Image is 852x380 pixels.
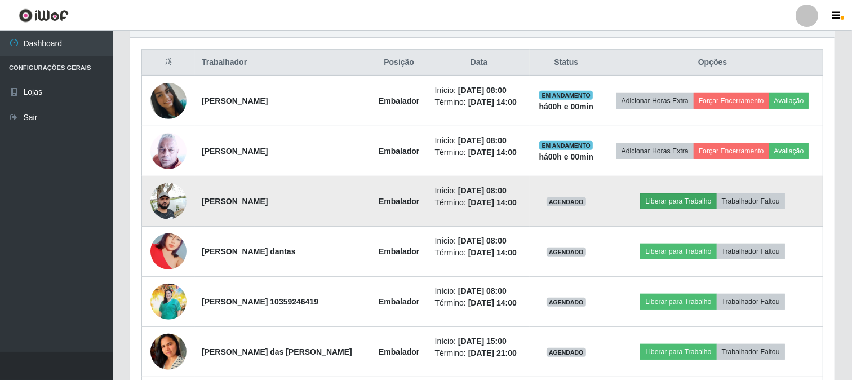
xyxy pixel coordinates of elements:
[19,8,69,23] img: CoreUI Logo
[458,236,507,245] time: [DATE] 08:00
[694,93,769,109] button: Forçar Encerramento
[435,335,523,347] li: Início:
[616,93,694,109] button: Adicionar Horas Extra
[769,143,809,159] button: Avaliação
[458,136,507,145] time: [DATE] 08:00
[379,147,419,156] strong: Embalador
[616,143,694,159] button: Adicionar Horas Extra
[435,96,523,108] li: Término:
[547,348,586,357] span: AGENDADO
[435,247,523,259] li: Término:
[717,294,785,310] button: Trabalhador Faltou
[202,297,318,306] strong: [PERSON_NAME] 10359246419
[202,147,268,156] strong: [PERSON_NAME]
[379,347,419,356] strong: Embalador
[435,135,523,147] li: Início:
[379,297,419,306] strong: Embalador
[202,197,268,206] strong: [PERSON_NAME]
[530,50,602,76] th: Status
[539,141,593,150] span: EM ANDAMENTO
[468,98,517,107] time: [DATE] 14:00
[769,93,809,109] button: Avaliação
[379,96,419,105] strong: Embalador
[547,298,586,307] span: AGENDADO
[539,102,594,111] strong: há 00 h e 00 min
[458,86,507,95] time: [DATE] 08:00
[428,50,530,76] th: Data
[195,50,370,76] th: Trabalhador
[640,193,716,209] button: Liberar para Trabalho
[468,198,517,207] time: [DATE] 14:00
[640,294,716,310] button: Liberar para Trabalho
[370,50,428,76] th: Posição
[547,197,586,206] span: AGENDADO
[202,96,268,105] strong: [PERSON_NAME]
[202,347,352,356] strong: [PERSON_NAME] das [PERSON_NAME]
[640,344,716,360] button: Liberar para Trabalho
[435,185,523,197] li: Início:
[717,244,785,259] button: Trabalhador Faltou
[717,193,785,209] button: Trabalhador Faltou
[468,248,517,257] time: [DATE] 14:00
[150,177,187,225] img: 1702417487415.jpeg
[150,132,187,169] img: 1702413262661.jpeg
[468,348,517,357] time: [DATE] 21:00
[694,143,769,159] button: Forçar Encerramento
[458,186,507,195] time: [DATE] 08:00
[150,83,187,119] img: 1693608079370.jpeg
[379,197,419,206] strong: Embalador
[602,50,823,76] th: Opções
[547,248,586,257] span: AGENDADO
[435,197,523,209] li: Término:
[435,297,523,309] li: Término:
[717,344,785,360] button: Trabalhador Faltou
[458,286,507,295] time: [DATE] 08:00
[435,285,523,297] li: Início:
[202,247,295,256] strong: [PERSON_NAME] dantas
[640,244,716,259] button: Liberar para Trabalho
[458,337,507,346] time: [DATE] 15:00
[435,147,523,158] li: Término:
[150,284,187,320] img: 1751326727472.jpeg
[435,85,523,96] li: Início:
[379,247,419,256] strong: Embalador
[539,152,594,161] strong: há 00 h e 00 min
[539,91,593,100] span: EM ANDAMENTO
[150,219,187,284] img: 1718807119279.jpeg
[435,347,523,359] li: Término:
[468,298,517,307] time: [DATE] 14:00
[435,235,523,247] li: Início:
[468,148,517,157] time: [DATE] 14:00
